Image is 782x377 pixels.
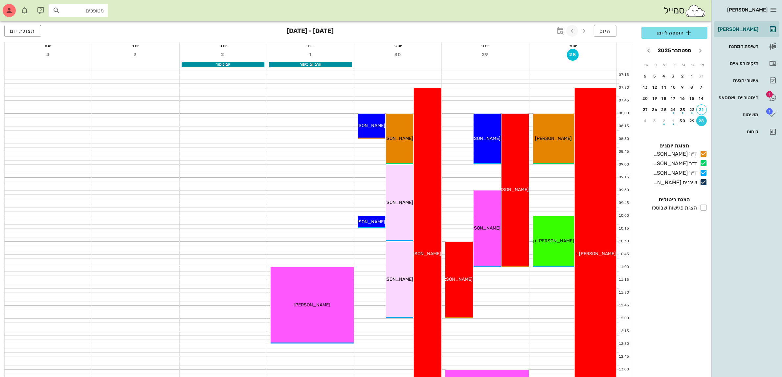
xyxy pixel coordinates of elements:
[670,59,679,70] th: ד׳
[640,71,651,81] button: 6
[617,213,630,219] div: 10:00
[687,116,698,126] button: 29
[594,25,616,37] button: היום
[404,251,441,256] span: [PERSON_NAME]
[617,200,630,206] div: 09:45
[714,90,779,105] a: תגהיסטוריית וואטסאפ
[696,104,707,115] button: 21
[436,277,473,282] span: [PERSON_NAME]
[641,142,707,150] h4: תצוגת יומנים
[617,136,630,142] div: 08:30
[668,71,679,81] button: 3
[678,116,688,126] button: 30
[650,116,660,126] button: 3
[717,95,758,100] div: היסטוריית וואטסאפ
[480,52,491,57] span: 29
[668,82,679,93] button: 10
[678,107,688,112] div: 23
[717,44,758,49] div: רשימת המתנה
[668,107,679,112] div: 24
[217,52,229,57] span: 2
[617,316,630,321] div: 12:00
[535,136,572,141] span: [PERSON_NAME]
[617,123,630,129] div: 08:15
[696,96,707,101] div: 14
[19,5,23,9] span: תג
[599,28,611,34] span: היום
[650,104,660,115] button: 26
[650,93,660,104] button: 19
[287,25,334,38] h3: [DATE] - [DATE]
[696,82,707,93] button: 7
[305,52,317,57] span: 1
[717,112,758,117] div: משימות
[661,59,669,70] th: ה׳
[617,367,630,372] div: 13:00
[464,225,501,231] span: [PERSON_NAME]
[678,104,688,115] button: 23
[678,74,688,78] div: 2
[668,104,679,115] button: 24
[650,107,660,112] div: 26
[659,119,669,123] div: 2
[267,42,354,49] div: יום ד׳
[714,124,779,140] a: דוחות
[651,59,660,70] th: ו׳
[300,62,321,67] span: ערב יום כיפור
[687,71,698,81] button: 1
[348,219,385,225] span: [PERSON_NAME]
[617,175,630,180] div: 09:15
[640,85,651,90] div: 13
[216,62,230,67] span: יום כיפור
[651,150,697,158] div: ד״ר [PERSON_NAME]
[651,179,697,187] div: שיננית [PERSON_NAME]
[714,21,779,37] a: [PERSON_NAME]
[649,204,697,212] div: הצגת פגישות שבוטלו
[617,328,630,334] div: 12:15
[696,85,707,90] div: 7
[617,98,630,103] div: 07:45
[678,93,688,104] button: 16
[92,42,179,49] div: יום ו׳
[696,116,707,126] button: 28
[640,104,651,115] button: 27
[687,93,698,104] button: 15
[642,59,651,70] th: ש׳
[687,82,698,93] button: 8
[617,85,630,91] div: 07:30
[130,49,142,61] button: 3
[766,91,773,98] span: תג
[376,136,413,141] span: [PERSON_NAME]
[4,25,41,37] button: תצוגת יום
[643,45,655,56] button: חודש הבא
[687,104,698,115] button: 22
[659,104,669,115] button: 25
[10,28,35,34] span: תצוגת יום
[689,59,697,70] th: ב׳
[668,93,679,104] button: 17
[42,52,54,57] span: 4
[650,71,660,81] button: 5
[687,119,698,123] div: 29
[640,107,651,112] div: 27
[617,226,630,232] div: 10:15
[659,85,669,90] div: 11
[579,251,616,256] span: [PERSON_NAME]
[650,85,660,90] div: 12
[714,107,779,122] a: תגמשימות
[696,119,707,123] div: 28
[617,303,630,308] div: 11:45
[717,78,758,83] div: אישורי הגעה
[492,187,529,192] span: [PERSON_NAME]
[717,129,758,134] div: דוחות
[42,49,54,61] button: 4
[567,52,579,57] span: 28
[664,4,706,18] div: סמייל
[655,44,694,57] button: ספטמבר 2025
[659,116,669,126] button: 2
[650,74,660,78] div: 5
[659,93,669,104] button: 18
[714,73,779,88] a: אישורי הגעה
[687,74,698,78] div: 1
[650,96,660,101] div: 19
